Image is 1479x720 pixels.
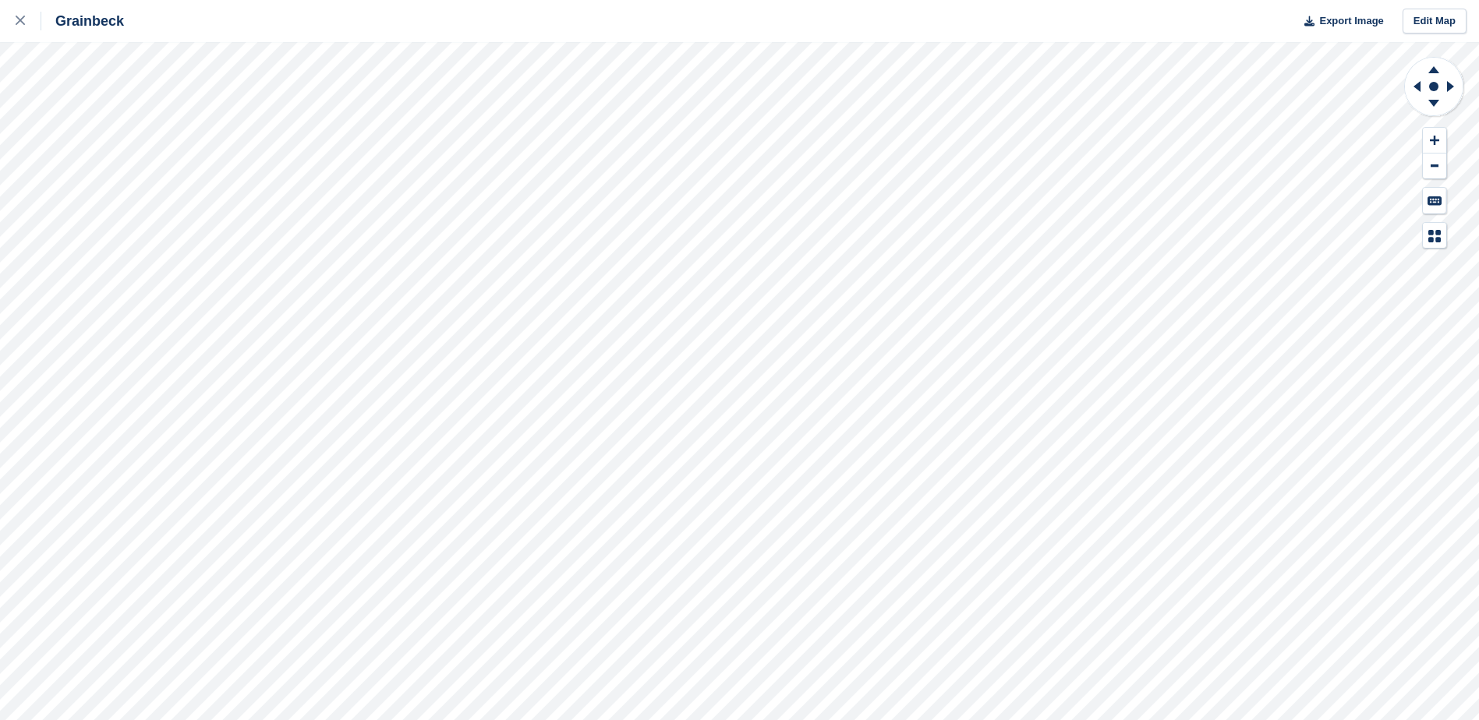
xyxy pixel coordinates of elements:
div: Grainbeck [41,12,124,30]
button: Zoom In [1423,128,1446,154]
button: Export Image [1295,9,1384,34]
a: Edit Map [1403,9,1467,34]
button: Map Legend [1423,223,1446,249]
span: Export Image [1319,13,1383,29]
button: Keyboard Shortcuts [1423,188,1446,214]
button: Zoom Out [1423,154,1446,179]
